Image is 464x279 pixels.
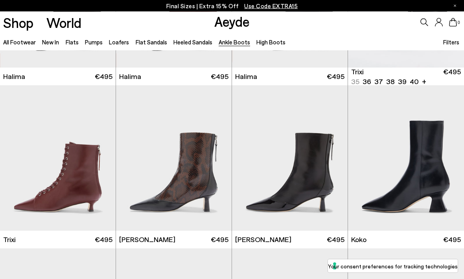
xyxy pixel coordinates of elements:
[457,20,461,25] span: 0
[95,235,112,245] span: €495
[443,235,461,245] span: €495
[327,235,344,245] span: €495
[351,235,366,245] span: Koko
[328,262,458,270] label: Your consent preferences for tracking technologies
[42,39,59,46] a: New In
[219,39,250,46] a: Ankle Boots
[232,68,348,86] a: Halima €495
[235,72,257,82] span: Halima
[232,86,348,231] img: Sila Dual-Toned Boots
[328,259,458,273] button: Your consent preferences for tracking technologies
[46,16,81,29] a: World
[244,2,298,9] span: Navigate to /collections/ss25-final-sizes
[214,13,250,29] a: Aeyde
[211,235,228,245] span: €495
[256,39,285,46] a: High Boots
[449,18,457,27] a: 0
[443,39,459,46] span: Filters
[116,68,232,86] a: Halima €495
[136,39,167,46] a: Flat Sandals
[3,16,33,29] a: Shop
[374,77,383,87] li: 37
[410,77,419,87] li: 40
[119,72,141,82] span: Halima
[386,77,395,87] li: 38
[166,1,298,11] p: Final Sizes | Extra 15% Off
[351,67,364,77] span: Trixi
[95,72,112,82] span: €495
[85,39,103,46] a: Pumps
[348,231,464,249] a: Koko €495
[348,86,464,231] img: Koko Regal Heel Boots
[116,86,232,231] img: Sila Dual-Toned Boots
[351,77,416,87] ul: variant
[116,231,232,249] a: [PERSON_NAME] €495
[327,72,344,82] span: €495
[235,235,291,245] span: [PERSON_NAME]
[3,39,36,46] a: All Footwear
[443,67,461,87] span: €495
[211,72,228,82] span: €495
[3,235,16,245] span: Trixi
[363,77,371,87] li: 36
[3,72,25,82] span: Halima
[232,231,348,249] a: [PERSON_NAME] €495
[398,77,407,87] li: 39
[109,39,129,46] a: Loafers
[348,68,464,86] a: Trixi 35 36 37 38 39 40 + €495
[119,235,175,245] span: [PERSON_NAME]
[66,39,79,46] a: Flats
[173,39,212,46] a: Heeled Sandals
[422,76,426,87] li: +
